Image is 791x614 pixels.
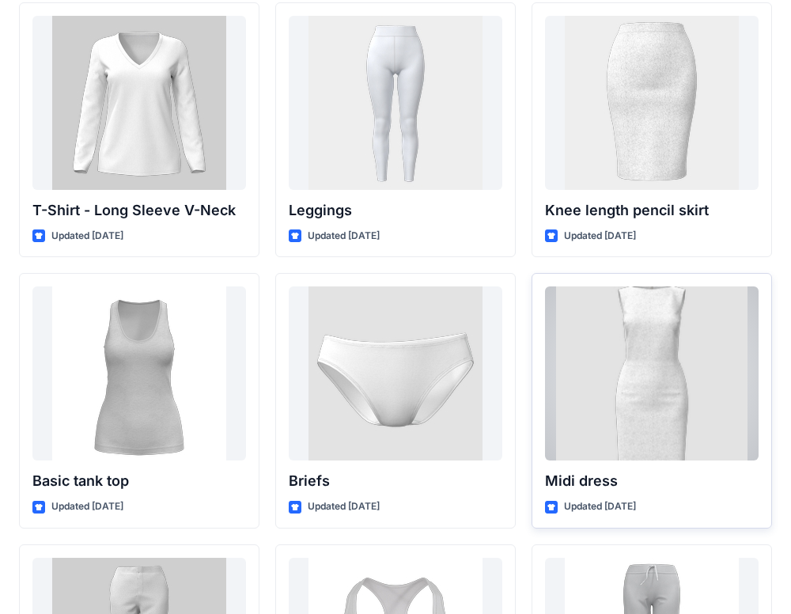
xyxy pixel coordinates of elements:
a: Leggings [289,16,502,190]
a: Briefs [289,286,502,460]
a: Basic tank top [32,286,246,460]
a: Midi dress [545,286,759,460]
a: T-Shirt - Long Sleeve V-Neck [32,16,246,190]
p: T-Shirt - Long Sleeve V-Neck [32,199,246,222]
p: Basic tank top [32,470,246,492]
p: Knee length pencil skirt [545,199,759,222]
p: Updated [DATE] [308,228,380,244]
p: Updated [DATE] [51,228,123,244]
p: Updated [DATE] [51,498,123,515]
p: Updated [DATE] [308,498,380,515]
a: Knee length pencil skirt [545,16,759,190]
p: Updated [DATE] [564,228,636,244]
p: Briefs [289,470,502,492]
p: Leggings [289,199,502,222]
p: Midi dress [545,470,759,492]
p: Updated [DATE] [564,498,636,515]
